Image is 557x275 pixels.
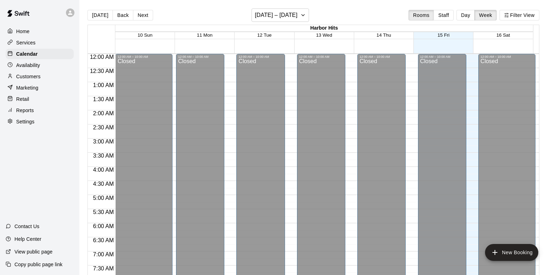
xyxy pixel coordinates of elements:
[500,10,539,20] button: Filter View
[91,181,116,187] span: 4:30 AM
[6,49,74,59] a: Calendar
[117,55,170,59] div: 12:00 AM – 10:00 AM
[16,118,35,125] p: Settings
[14,236,41,243] p: Help Center
[6,116,74,127] a: Settings
[6,94,74,104] a: Retail
[14,248,53,255] p: View public page
[408,10,434,20] button: Rooms
[88,54,116,60] span: 12:00 AM
[16,73,41,80] p: Customers
[16,39,36,46] p: Services
[16,107,34,114] p: Reports
[496,32,510,38] button: 16 Sat
[257,32,272,38] button: 12 Tue
[6,37,74,48] a: Services
[113,10,133,20] button: Back
[91,96,116,102] span: 1:30 AM
[6,82,74,93] a: Marketing
[91,167,116,173] span: 4:00 AM
[91,124,116,130] span: 2:30 AM
[91,153,116,159] span: 3:30 AM
[255,10,297,20] h6: [DATE] – [DATE]
[6,71,74,82] a: Customers
[91,237,116,243] span: 6:30 AM
[434,10,454,20] button: Staff
[16,28,30,35] p: Home
[6,105,74,116] a: Reports
[359,55,404,59] div: 12:00 AM – 10:00 AM
[316,32,332,38] button: 13 Wed
[91,195,116,201] span: 5:00 AM
[456,10,475,20] button: Day
[91,209,116,215] span: 5:30 AM
[299,55,343,59] div: 12:00 AM – 10:00 AM
[238,55,283,59] div: 12:00 AM – 10:00 AM
[16,96,29,103] p: Retail
[88,68,116,74] span: 12:30 AM
[16,84,38,91] p: Marketing
[16,50,38,57] p: Calendar
[6,26,74,37] a: Home
[474,10,497,20] button: Week
[197,32,212,38] button: 11 Mon
[376,32,391,38] button: 14 Thu
[87,10,113,20] button: [DATE]
[252,8,309,22] button: [DATE] – [DATE]
[480,55,533,59] div: 12:00 AM – 10:00 AM
[6,60,74,71] a: Availability
[437,32,449,38] button: 15 Fri
[14,223,40,230] p: Contact Us
[115,25,533,32] div: Harbor Hits
[91,265,116,271] span: 7:30 AM
[14,261,62,268] p: Copy public page link
[91,139,116,145] span: 3:00 AM
[91,251,116,257] span: 7:00 AM
[138,32,152,38] button: 10 Sun
[420,55,464,59] div: 12:00 AM – 10:00 AM
[91,223,116,229] span: 6:00 AM
[91,82,116,88] span: 1:00 AM
[485,244,538,261] button: add
[133,10,153,20] button: Next
[91,110,116,116] span: 2:00 AM
[178,55,222,59] div: 12:00 AM – 10:00 AM
[16,62,40,69] p: Availability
